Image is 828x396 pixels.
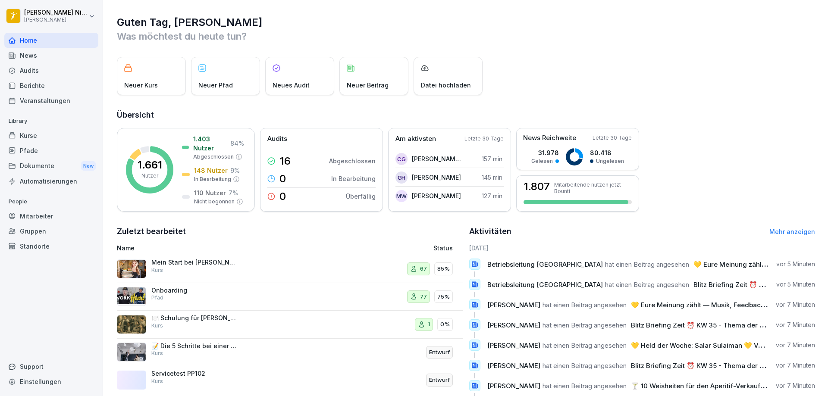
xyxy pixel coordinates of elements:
p: vor 7 Minuten [776,361,815,370]
a: Standorte [4,239,98,254]
p: Ungelesen [596,157,624,165]
a: Servicetest PP102KursEntwurf [117,366,463,394]
a: Mitarbeiter [4,209,98,224]
h1: Guten Tag, [PERSON_NAME] [117,16,815,29]
p: [PERSON_NAME] [24,17,87,23]
p: Überfällig [346,192,376,201]
img: oxsac4sd6q4ntjxav4mftrwt.png [117,343,146,362]
p: Mein Start bei [PERSON_NAME] - Personalfragebogen [151,259,238,266]
p: Onboarding [151,287,238,294]
span: Betriebsleitung [GEOGRAPHIC_DATA] [487,260,603,268]
p: 80.418 [590,148,624,157]
p: Datei hochladen [421,81,471,90]
p: Abgeschlossen [329,156,376,165]
p: [PERSON_NAME] Nindel [24,9,87,16]
a: Audits [4,63,98,78]
a: Berichte [4,78,98,93]
p: 1 [428,320,430,329]
p: People [4,195,98,209]
p: 1.403 Nutzer [193,134,228,153]
a: Mein Start bei [PERSON_NAME] - PersonalfragebogenKurs6785% [117,255,463,283]
p: [PERSON_NAME] [412,173,461,182]
div: New [81,161,96,171]
p: 🍽️ Schulung für [PERSON_NAME]: [PERSON_NAME] [151,314,238,322]
p: 0 [279,174,286,184]
a: Einstellungen [4,374,98,389]
p: Neuer Beitrag [347,81,389,90]
a: Mehr anzeigen [769,228,815,235]
p: vor 5 Minuten [776,280,815,289]
h2: Zuletzt bearbeitet [117,225,463,237]
span: Betriebsleitung [GEOGRAPHIC_DATA] [487,281,603,289]
a: Gruppen [4,224,98,239]
span: hat einen Beitrag angesehen [543,341,627,349]
p: [PERSON_NAME] [412,191,461,200]
h2: Übersicht [117,109,815,121]
p: Servicetest PP102 [151,370,238,377]
p: 110 Nutzer [194,188,226,197]
p: 9 % [230,166,240,175]
h6: [DATE] [469,243,815,253]
p: Letzte 30 Tage [464,135,504,143]
p: News Reichweite [523,133,576,143]
span: hat einen Beitrag angesehen [605,281,689,289]
p: [PERSON_NAME] [PERSON_NAME] [412,154,461,163]
p: 75% [437,293,450,301]
span: [PERSON_NAME] [487,362,540,370]
p: Am aktivsten [395,134,436,144]
a: Automatisierungen [4,174,98,189]
p: 127 min. [482,191,504,200]
div: Support [4,359,98,374]
p: Name [117,243,334,253]
p: 157 min. [482,154,504,163]
p: Nicht begonnen [194,198,235,206]
p: 85% [437,265,450,273]
img: c6pxyn0tmrqwj4a1jbcqb86l.png [117,315,146,334]
p: Status [433,243,453,253]
p: Gelesen [531,157,553,165]
a: Pfade [4,143,98,158]
p: 📝 Die 5 Schritte bei einer Gästereklamation [151,342,238,350]
h2: Aktivitäten [469,225,511,237]
a: Veranstaltungen [4,93,98,108]
p: Kurs [151,266,163,274]
span: hat einen Beitrag angesehen [543,362,627,370]
p: 77 [420,293,427,301]
a: Home [4,33,98,48]
p: Kurs [151,349,163,357]
a: DokumenteNew [4,158,98,174]
p: 16 [279,156,291,166]
img: xsq6pif1bkyf9agazq77nwco.png [117,287,146,306]
p: Neues Audit [273,81,310,90]
span: hat einen Beitrag angesehen [543,301,627,309]
p: Nutzer [141,172,158,180]
p: 7 % [229,188,238,197]
a: News [4,48,98,63]
p: Pfad [151,294,163,302]
div: MW [395,190,408,202]
p: Entwurf [429,348,450,357]
a: OnboardingPfad7775% [117,283,463,311]
div: GH [395,171,408,184]
span: hat einen Beitrag angesehen [543,321,627,329]
p: vor 7 Minuten [776,321,815,329]
span: [PERSON_NAME] [487,321,540,329]
p: Audits [267,134,287,144]
p: Letzte 30 Tage [593,134,632,142]
a: Kurse [4,128,98,143]
p: Abgeschlossen [193,153,234,161]
p: Was möchtest du heute tun? [117,29,815,43]
p: Neuer Pfad [198,81,233,90]
p: 0 [279,191,286,202]
p: 0% [440,320,450,329]
p: Entwurf [429,376,450,384]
